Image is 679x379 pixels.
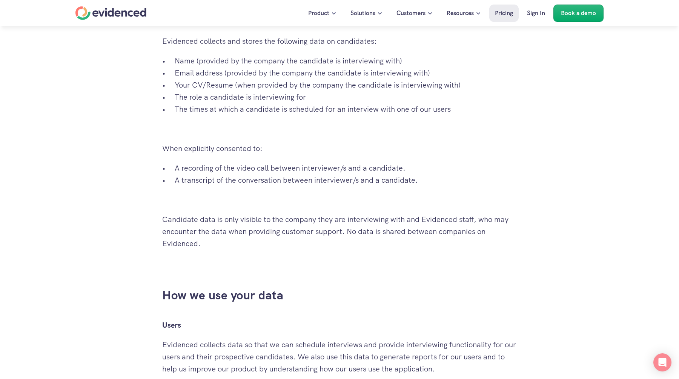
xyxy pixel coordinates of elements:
p: Evidenced collects and stores the following data on candidates: [162,35,517,47]
p: Sign In [527,8,545,18]
p: Resources [447,8,474,18]
p: Product [308,8,329,18]
p: Name (provided by the company the candidate is interviewing with) [175,55,517,67]
p: When explicitly consented to: [162,142,517,154]
p: Pricing [495,8,513,18]
p: ‍ [162,123,517,135]
p: Your CV/Resume (when provided by the company the candidate is interviewing with) [175,79,517,91]
a: Pricing [489,5,519,22]
a: Sign In [521,5,551,22]
div: Open Intercom Messenger [653,353,671,371]
p: A recording of the video call between interviewer/s and a candidate. [175,162,517,174]
h5: Users [162,319,517,331]
p: A transcript of the conversation between interviewer/s and a candidate. [175,174,517,186]
p: The times at which a candidate is scheduled for an interview with one of our users [175,103,517,115]
p: Customers [396,8,426,18]
p: Email address (provided by the company the candidate is interviewing with) [175,67,517,79]
h3: How we use your data [162,287,517,304]
p: Solutions [350,8,375,18]
p: Book a demo [561,8,596,18]
p: Candidate data is only visible to the company they are interviewing with and Evidenced staff, who... [162,213,517,250]
p: The role a candidate is interviewing for [175,91,517,103]
a: Home [75,6,146,20]
a: Book a demo [553,5,604,22]
p: Evidenced collects data so that we can schedule interviews and provide interviewing functionality... [162,339,517,375]
p: ‍ [162,194,517,206]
